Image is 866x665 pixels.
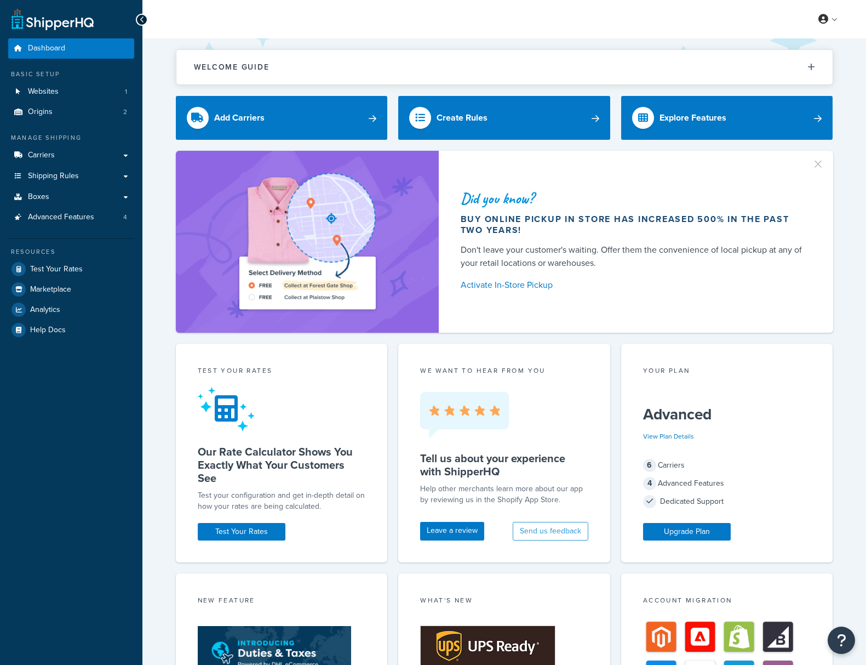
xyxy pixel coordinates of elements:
span: Origins [28,107,53,117]
span: Boxes [28,192,49,202]
span: Dashboard [28,44,65,53]
span: Help Docs [30,326,66,335]
span: 2 [123,107,127,117]
div: Add Carriers [214,110,265,126]
h5: Our Rate Calculator Shows You Exactly What Your Customers See [198,445,366,485]
a: Shipping Rules [8,166,134,186]
a: Marketplace [8,280,134,299]
a: Test Your Rates [198,523,285,541]
span: 6 [643,459,656,472]
div: New Feature [198,595,366,608]
button: Send us feedback [513,522,588,541]
a: Test Your Rates [8,259,134,279]
a: Boxes [8,187,134,207]
a: Explore Features [621,96,833,140]
h5: Advanced [643,406,811,423]
button: Open Resource Center [828,627,855,654]
p: we want to hear from you [420,366,588,376]
p: Help other merchants learn more about our app by reviewing us in the Shopify App Store. [420,484,588,505]
div: Manage Shipping [8,133,134,143]
a: Create Rules [398,96,610,140]
h5: Tell us about your experience with ShipperHQ [420,452,588,478]
a: Upgrade Plan [643,523,731,541]
div: Basic Setup [8,70,134,79]
span: Websites [28,87,59,96]
div: Advanced Features [643,476,811,491]
span: Carriers [28,151,55,160]
a: Activate In-Store Pickup [461,277,807,293]
div: Account Migration [643,595,811,608]
img: ad-shirt-map-b0359fc47e01cab431d101c4b569394f6a03f54285957d908178d52f29eb9668.png [208,167,406,316]
div: Test your configuration and get in-depth detail on how your rates are being calculated. [198,490,366,512]
span: Test Your Rates [30,265,83,274]
div: Your Plan [643,366,811,378]
span: 4 [643,477,656,490]
a: Carriers [8,145,134,166]
div: What's New [420,595,588,608]
div: Buy online pickup in store has increased 500% in the past two years! [461,214,807,236]
h2: Welcome Guide [194,63,269,71]
span: Marketplace [30,285,71,294]
li: Advanced Features [8,207,134,228]
div: Test your rates [198,366,366,378]
span: Shipping Rules [28,172,79,181]
div: Don't leave your customer's waiting. Offer them the convenience of local pickup at any of your re... [461,243,807,270]
a: View Plan Details [643,431,694,441]
a: Add Carriers [176,96,388,140]
li: Websites [8,82,134,102]
div: Dedicated Support [643,494,811,509]
a: Websites1 [8,82,134,102]
div: Create Rules [437,110,488,126]
div: Did you know? [461,191,807,206]
span: Advanced Features [28,213,94,222]
a: Help Docs [8,320,134,340]
a: Dashboard [8,38,134,59]
a: Leave a review [420,522,484,541]
span: 1 [125,87,127,96]
span: Analytics [30,305,60,315]
div: Resources [8,247,134,257]
li: Origins [8,102,134,122]
a: Origins2 [8,102,134,122]
span: 4 [123,213,127,222]
div: Explore Features [659,110,726,126]
div: Carriers [643,458,811,473]
button: Welcome Guide [176,50,833,84]
a: Analytics [8,300,134,320]
a: Advanced Features4 [8,207,134,228]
